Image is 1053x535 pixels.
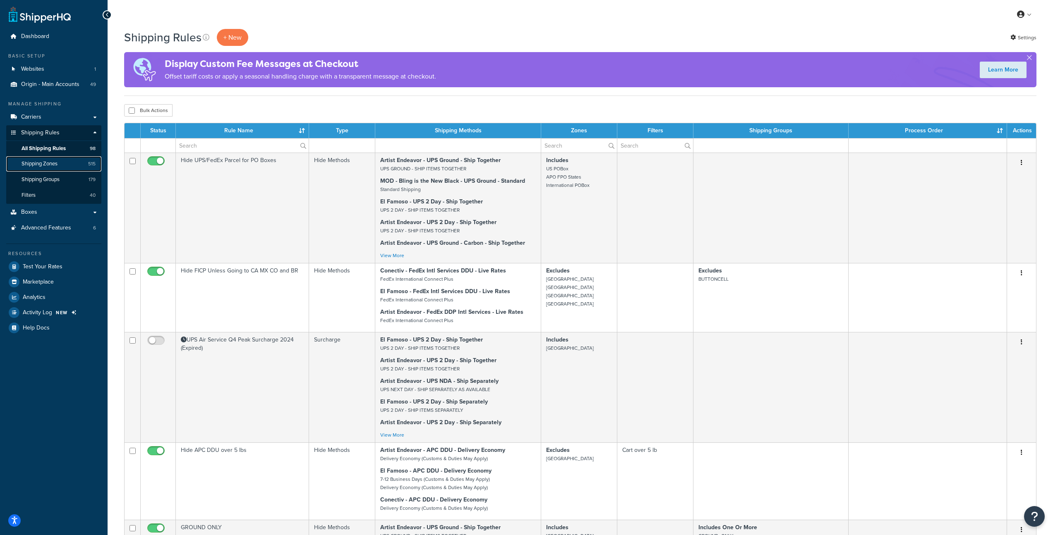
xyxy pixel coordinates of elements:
span: 6 [93,225,96,232]
a: Activity Log NEW [6,305,101,320]
small: UPS NEXT DAY - SHIP SEPARATELY AS AVAILABLE [380,386,490,393]
small: Delivery Economy (Customs & Duties May Apply) [380,504,488,512]
a: Shipping Zones 515 [6,156,101,172]
button: Open Resource Center [1024,506,1045,527]
span: Marketplace [23,279,54,286]
strong: Excludes [546,446,570,454]
small: UPS 2 DAY - SHIP ITEMS TOGETHER [380,227,460,234]
strong: Artist Endeavor - APC DDU - Delivery Economy [380,446,505,454]
div: Manage Shipping [6,100,101,107]
strong: Artist Endeavor - UPS 2 Day - Ship Separately [380,418,501,427]
strong: MOD - Bling is the New Black - UPS Ground - Standard [380,177,525,185]
td: UPS Air Service Q4 Peak Surcharge 2024 (Expired) [176,332,309,442]
li: Origins [6,77,101,92]
span: Boxes [21,209,37,216]
span: Carriers [21,114,41,121]
small: [GEOGRAPHIC_DATA] [546,455,594,462]
span: Filters [22,192,36,199]
strong: Artist Endeavor - UPS NDA - Ship Separately [380,377,499,385]
small: UPS 2 DAY - SHIP ITEMS TOGETHER [380,344,460,352]
span: NEW [56,309,68,316]
th: Actions [1007,123,1036,138]
small: FedEx International Connect Plus [380,296,453,303]
strong: Includes [546,156,568,165]
span: 515 [88,160,96,167]
a: Boxes [6,205,101,220]
small: FedEx International Connect Plus [380,275,453,283]
li: Shipping Zones [6,156,101,172]
a: Test Your Rates [6,259,101,274]
strong: Includes [546,335,568,344]
a: Learn More [980,62,1027,78]
strong: Artist Endeavor - UPS Ground - Ship Together [380,523,501,532]
p: + New [217,29,248,46]
a: View More [380,252,404,259]
small: UPS 2 DAY - SHIP ITEMS TOGETHER [380,206,460,214]
small: Delivery Economy (Customs & Duties May Apply) [380,455,488,462]
li: Shipping Rules [6,125,101,204]
small: FedEx International Connect Plus [380,317,453,324]
small: UPS 2 DAY - SHIP ITEMS TOGETHER [380,365,460,373]
span: Websites [21,66,44,73]
td: Hide FICP Unless Going to CA MX CO and BR [176,263,309,332]
td: Hide APC DDU over 5 lbs [176,442,309,520]
span: 179 [89,176,96,183]
span: Shipping Zones [22,160,58,167]
strong: Includes One Or More [698,523,757,532]
th: Zones [541,123,618,138]
a: Dashboard [6,29,101,44]
td: Hide Methods [309,442,375,520]
small: UPS GROUND - SHIP ITEMS TOGETHER [380,165,466,172]
span: 98 [90,145,96,152]
a: Shipping Groups 179 [6,172,101,187]
span: Dashboard [21,33,49,40]
span: 1 [94,66,96,73]
h1: Shipping Rules [124,29,201,45]
small: [GEOGRAPHIC_DATA] [GEOGRAPHIC_DATA] [GEOGRAPHIC_DATA] [GEOGRAPHIC_DATA] [546,275,594,308]
small: 7-12 Business Days (Customs & Duties May Apply) Delivery Economy (Customs & Duties May Apply) [380,475,490,491]
strong: Excludes [698,266,722,275]
span: All Shipping Rules [22,145,66,152]
a: Help Docs [6,320,101,335]
span: Advanced Features [21,225,71,232]
a: Origin - Main Accounts 49 [6,77,101,92]
a: Settings [1010,32,1036,43]
th: Shipping Methods [375,123,541,138]
td: Surcharge [309,332,375,442]
small: [GEOGRAPHIC_DATA] [546,344,594,352]
div: Basic Setup [6,53,101,60]
td: Cart over 5 lb [617,442,693,520]
li: Filters [6,188,101,203]
a: Analytics [6,290,101,305]
th: Filters [617,123,693,138]
small: Standard Shipping [380,186,421,193]
th: Process Order : activate to sort column ascending [849,123,1007,138]
input: Search [176,139,309,153]
a: View More [380,431,404,439]
li: Shipping Groups [6,172,101,187]
strong: Conectiv - FedEx Intl Services DDU - Live Rates [380,266,506,275]
a: Advanced Features 6 [6,220,101,236]
a: Shipping Rules [6,125,101,141]
a: ShipperHQ Home [9,6,71,23]
strong: Excludes [546,266,570,275]
span: Origin - Main Accounts [21,81,79,88]
h4: Display Custom Fee Messages at Checkout [165,57,436,71]
li: Websites [6,62,101,77]
strong: El Famoso - APC DDU - Delivery Economy [380,466,492,475]
span: Help Docs [23,325,50,332]
th: Status [141,123,176,138]
th: Shipping Groups [693,123,849,138]
a: Marketplace [6,275,101,289]
img: duties-banner-06bc72dcb5fe05cb3f9472aba00be2ae8eb53ab6f0d8bb03d382ba314ac3c341.png [124,52,165,87]
strong: Artist Endeavor - UPS Ground - Ship Together [380,156,501,165]
strong: El Famoso - UPS 2 Day - Ship Together [380,197,483,206]
strong: El Famoso - UPS 2 Day - Ship Separately [380,397,488,406]
strong: Artist Endeavor - FedEx DDP Intl Services - Live Rates [380,308,523,316]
